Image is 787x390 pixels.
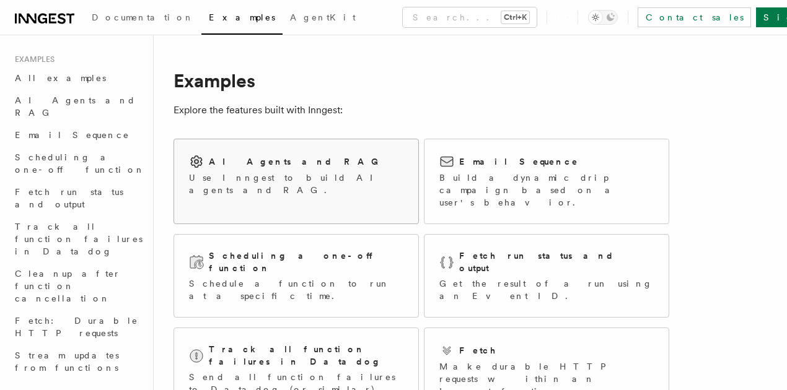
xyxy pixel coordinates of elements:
a: Track all function failures in Datadog [10,215,146,262]
span: Examples [10,54,55,64]
kbd: Ctrl+K [501,11,529,24]
a: Scheduling a one-off functionSchedule a function to run at a specific time. [174,234,419,318]
a: AI Agents and RAG [10,89,146,124]
span: Scheduling a one-off function [15,152,145,175]
span: Stream updates from functions [15,350,119,373]
a: Email SequenceBuild a dynamic drip campaign based on a user's behavior. [424,139,669,224]
span: Documentation [92,12,194,22]
a: Fetch run status and outputGet the result of a run using an Event ID. [424,234,669,318]
h2: Track all function failures in Datadog [209,343,403,368]
a: Cleanup after function cancellation [10,262,146,310]
a: AI Agents and RAGUse Inngest to build AI agents and RAG. [174,139,419,224]
button: Search...Ctrl+K [403,7,537,27]
a: Documentation [84,4,201,33]
a: Fetch run status and output [10,181,146,215]
button: Toggle dark mode [588,10,618,25]
p: Explore the features built with Inngest: [174,102,669,119]
p: Build a dynamic drip campaign based on a user's behavior. [439,171,654,209]
h2: AI Agents and RAG [209,155,385,168]
h2: Fetch [459,344,497,357]
p: Get the result of a run using an Event ID. [439,277,654,302]
h2: Email Sequence [459,155,579,168]
span: All examples [15,73,106,83]
p: Use Inngest to build AI agents and RAG. [189,171,403,196]
span: Fetch: Durable HTTP requests [15,316,138,338]
span: Track all function failures in Datadog [15,222,143,256]
span: Fetch run status and output [15,187,123,209]
span: Examples [209,12,275,22]
a: Contact sales [638,7,751,27]
a: Examples [201,4,283,35]
a: Email Sequence [10,124,146,146]
span: Cleanup after function cancellation [15,269,121,303]
span: Email Sequence [15,130,130,140]
p: Schedule a function to run at a specific time. [189,277,403,302]
span: AI Agents and RAG [15,95,136,118]
a: AgentKit [283,4,363,33]
a: Fetch: Durable HTTP requests [10,310,146,344]
a: Stream updates from functions [10,344,146,379]
h1: Examples [174,69,669,92]
h2: Scheduling a one-off function [209,249,403,274]
span: AgentKit [290,12,356,22]
a: All examples [10,67,146,89]
h2: Fetch run status and output [459,249,654,274]
a: Scheduling a one-off function [10,146,146,181]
